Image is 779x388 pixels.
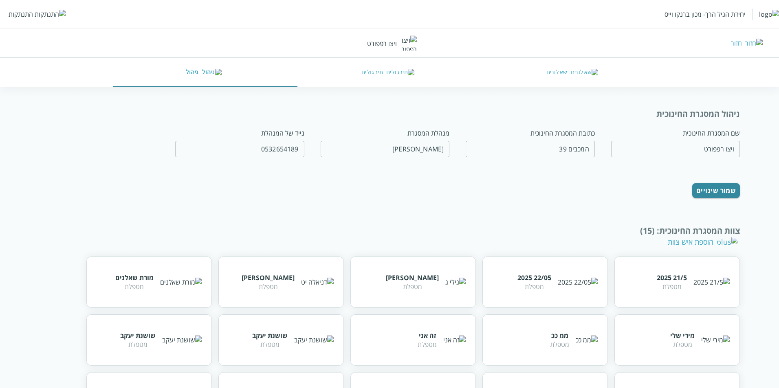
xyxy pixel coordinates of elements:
[115,282,154,291] div: מטפלת
[294,335,334,344] img: שושנת יעקב
[731,39,742,48] div: חזור
[115,273,154,282] div: מורת שאלנים
[445,278,466,287] img: גילי ג
[558,278,598,287] img: 22/05 2025
[242,273,295,282] div: [PERSON_NAME]
[482,58,666,87] button: שאלונים
[517,273,551,282] div: 22/05 2025
[39,108,740,119] div: ניהול המסגרת החינוכית
[297,58,482,87] button: תירגולים
[386,282,439,291] div: מטפלת
[252,331,288,340] div: שושנת יעקב
[611,141,740,157] input: שם המסגרת החינוכית
[517,282,551,291] div: מטפלת
[39,225,740,236] div: צוות המסגרת החינוכית : (15)
[668,237,738,247] div: הוספת איש צוות
[466,141,595,157] input: כתובת המסגרת החינוכית
[9,10,33,19] div: התנתקות
[657,282,687,291] div: מטפלת
[717,237,738,247] img: plus
[162,335,202,344] img: שושנת יעקב
[175,129,304,138] div: נייד של המנהלת
[693,278,730,287] img: 21/5 2025
[701,335,730,344] img: מירי שלי
[175,141,304,157] input: נייד של המנהלת
[321,129,450,138] div: מנהלת המסגרת
[670,331,695,340] div: מירי שלי
[550,340,569,349] div: מטפלת
[443,335,466,344] img: זה אני
[550,331,569,340] div: ממ ככ
[745,39,763,48] img: חזור
[657,273,687,282] div: 21/5 2025
[252,340,288,349] div: מטפלת
[202,69,222,76] img: ניהול
[670,340,695,349] div: מטפלת
[120,331,156,340] div: שושנת יעקב
[611,129,740,138] div: שם המסגרת החינוכית
[386,273,439,282] div: [PERSON_NAME]
[242,282,295,291] div: מטפלת
[113,58,297,87] button: ניהול
[576,335,598,344] img: ממ ככ
[321,141,450,157] input: מנהלת המסגרת
[571,69,599,76] img: שאלונים
[466,129,595,138] div: כתובת המסגרת החינוכית
[386,69,414,76] img: תירגולים
[418,340,437,349] div: מטפלת
[35,10,66,19] img: התנתקות
[759,10,779,19] img: logo
[418,331,437,340] div: זה אני
[665,10,746,19] div: יחידת הגיל הרך- מכון ברנקו וייס
[301,278,334,287] img: דניאלה יט
[120,340,156,349] div: מטפלת
[692,183,740,198] button: שמור שינויים
[160,278,202,287] img: מורת שאלנים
